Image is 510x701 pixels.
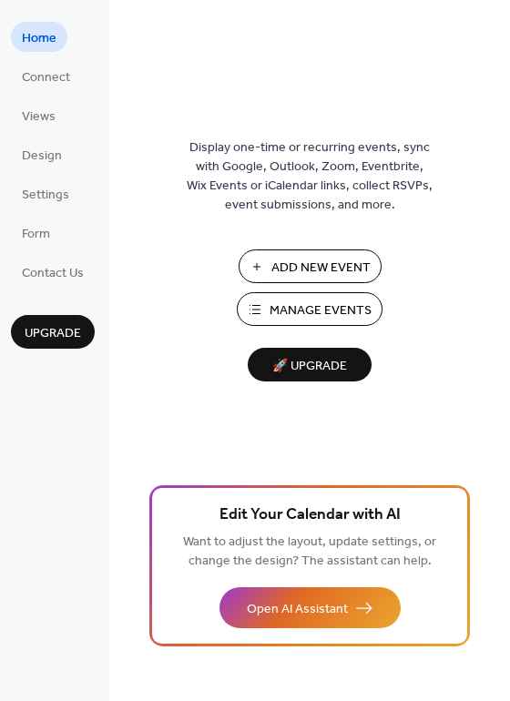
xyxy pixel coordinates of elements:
[11,61,81,91] a: Connect
[247,600,348,619] span: Open AI Assistant
[22,264,84,283] span: Contact Us
[183,530,436,574] span: Want to adjust the layout, update settings, or change the design? The assistant can help.
[11,218,61,248] a: Form
[248,348,372,381] button: 🚀 Upgrade
[239,249,382,283] button: Add New Event
[271,259,371,278] span: Add New Event
[187,138,433,215] span: Display one-time or recurring events, sync with Google, Outlook, Zoom, Eventbrite, Wix Events or ...
[11,22,67,52] a: Home
[237,292,382,326] button: Manage Events
[11,257,95,287] a: Contact Us
[270,301,372,320] span: Manage Events
[22,107,56,127] span: Views
[25,324,81,343] span: Upgrade
[22,68,70,87] span: Connect
[259,354,361,379] span: 🚀 Upgrade
[11,315,95,349] button: Upgrade
[22,225,50,244] span: Form
[22,186,69,205] span: Settings
[22,147,62,166] span: Design
[11,178,80,208] a: Settings
[11,100,66,130] a: Views
[22,29,56,48] span: Home
[219,587,401,628] button: Open AI Assistant
[11,139,73,169] a: Design
[219,503,401,528] span: Edit Your Calendar with AI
